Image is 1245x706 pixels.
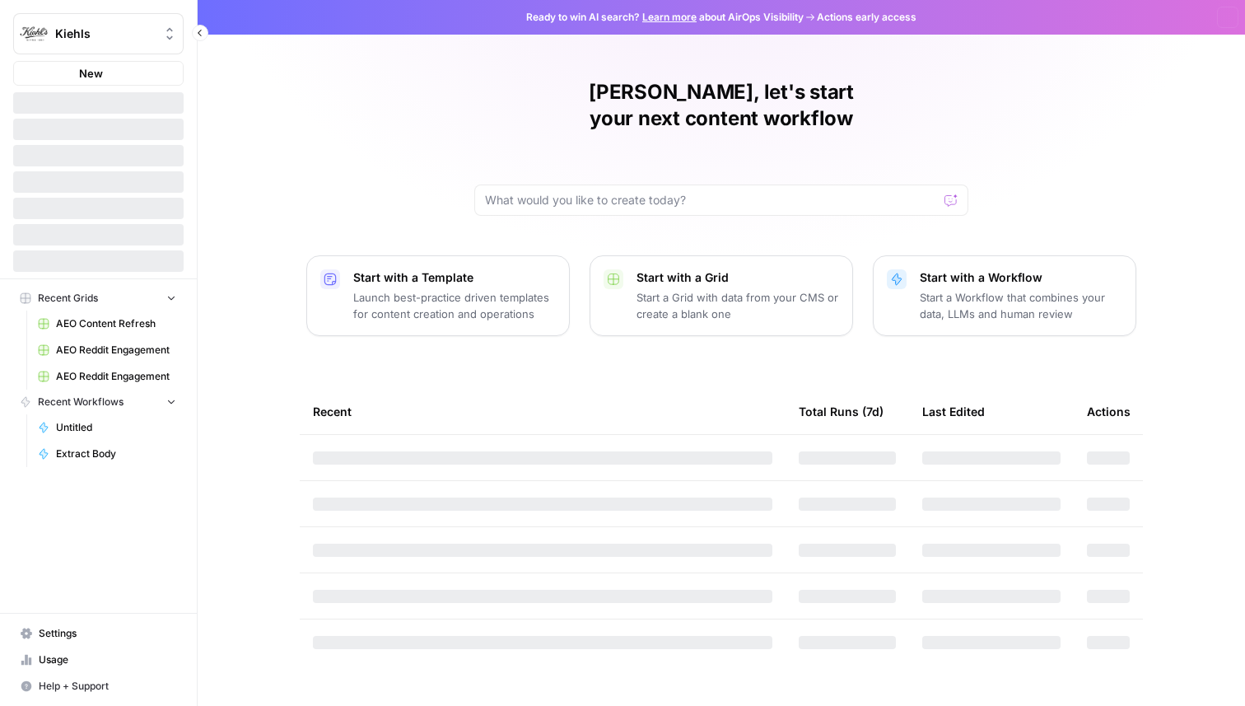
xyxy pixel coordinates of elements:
[13,620,184,647] a: Settings
[485,192,938,208] input: What would you like to create today?
[56,316,176,331] span: AEO Content Refresh
[30,414,184,441] a: Untitled
[39,679,176,694] span: Help + Support
[30,363,184,390] a: AEO Reddit Engagement
[56,369,176,384] span: AEO Reddit Engagement
[313,389,772,434] div: Recent
[817,10,916,25] span: Actions early access
[55,26,155,42] span: Kiehls
[13,647,184,673] a: Usage
[13,390,184,414] button: Recent Workflows
[590,255,853,336] button: Start with a GridStart a Grid with data from your CMS or create a blank one
[79,65,103,82] span: New
[13,286,184,311] button: Recent Grids
[636,289,839,322] p: Start a Grid with data from your CMS or create a blank one
[922,389,985,434] div: Last Edited
[30,311,184,337] a: AEO Content Refresh
[306,255,570,336] button: Start with a TemplateLaunch best-practice driven templates for content creation and operations
[56,447,176,461] span: Extract Body
[56,343,176,358] span: AEO Reddit Engagement
[642,11,697,23] a: Learn more
[38,395,124,409] span: Recent Workflows
[873,255,1136,336] button: Start with a WorkflowStart a Workflow that combines your data, LLMs and human review
[920,289,1122,322] p: Start a Workflow that combines your data, LLMs and human review
[13,13,184,54] button: Workspace: Kiehls
[19,19,49,49] img: Kiehls Logo
[920,269,1122,286] p: Start with a Workflow
[1087,389,1131,434] div: Actions
[799,389,884,434] div: Total Runs (7d)
[353,269,556,286] p: Start with a Template
[38,291,98,306] span: Recent Grids
[474,79,968,132] h1: [PERSON_NAME], let's start your next content workflow
[30,441,184,467] a: Extract Body
[56,420,176,435] span: Untitled
[526,10,804,25] span: Ready to win AI search? about AirOps Visibility
[39,652,176,667] span: Usage
[636,269,839,286] p: Start with a Grid
[13,673,184,699] button: Help + Support
[30,337,184,363] a: AEO Reddit Engagement
[353,289,556,322] p: Launch best-practice driven templates for content creation and operations
[13,61,184,86] button: New
[39,626,176,641] span: Settings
